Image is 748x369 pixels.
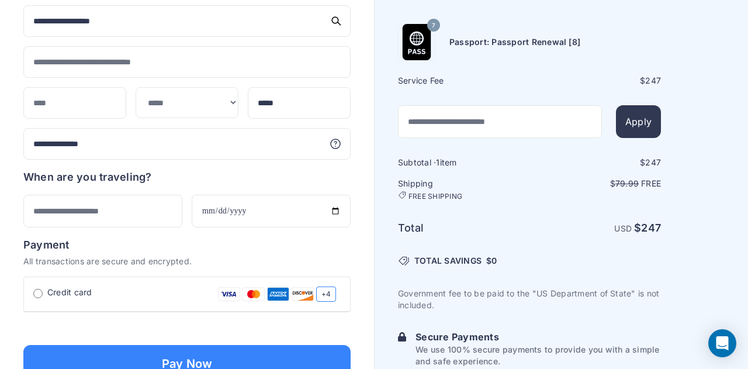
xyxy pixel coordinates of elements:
p: All transactions are secure and encrypted. [23,256,351,267]
strong: $ [634,222,661,234]
div: Open Intercom Messenger [708,329,736,357]
h6: Service Fee [398,75,528,87]
h6: Shipping [398,178,528,201]
p: $ [531,178,661,189]
h6: When are you traveling? [23,169,152,185]
div: $ [531,157,661,168]
p: Government fee to be paid to the "US Department of State" is not included. [398,288,661,311]
span: 0 [491,256,497,265]
button: Apply [616,105,661,138]
h6: Payment [23,237,351,253]
span: 79.99 [615,178,639,188]
svg: More information [330,138,341,150]
div: $ [531,75,661,87]
span: 1 [436,157,439,167]
img: Visa Card [218,287,240,302]
span: TOTAL SAVINGS [414,255,482,267]
img: Amex [267,287,289,302]
span: 247 [645,75,661,85]
h6: Passport: Passport Renewal [8] [449,36,580,48]
span: $ [486,255,497,267]
p: We use 100% secure payments to provide you with a simple and safe experience. [415,344,661,367]
span: 247 [645,157,661,167]
img: Product Name [399,24,435,60]
span: Credit card [47,287,92,298]
span: +4 [316,287,336,302]
span: FREE SHIPPING [408,192,462,201]
h6: Total [398,220,528,236]
span: Free [641,178,661,188]
img: Discover [292,287,314,302]
img: Mastercard [243,287,265,302]
h6: Secure Payments [415,330,661,344]
span: 7 [432,18,435,33]
span: USD [614,223,632,233]
h6: Subtotal · item [398,157,528,168]
span: 247 [641,222,661,234]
